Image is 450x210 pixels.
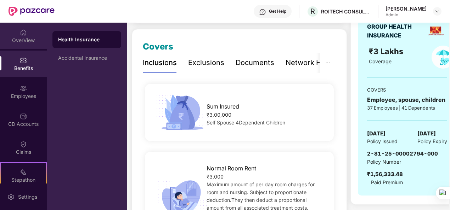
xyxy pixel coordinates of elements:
[207,164,256,173] span: Normal Room Rent
[188,57,224,68] div: Exclusions
[259,8,266,16] img: svg+xml;base64,PHN2ZyBpZD0iSGVscC0zMngzMiIgeG1sbnM9Imh0dHA6Ly93d3cudzMub3JnLzIwMDAvc3ZnIiB3aWR0aD...
[310,7,315,16] span: R
[417,129,436,138] span: [DATE]
[20,113,27,120] img: svg+xml;base64,PHN2ZyBpZD0iQ0RfQWNjb3VudHMiIGRhdGEtbmFtZT0iQ0QgQWNjb3VudHMiIHhtbG5zPSJodHRwOi8vd3...
[207,102,239,111] span: Sum Insured
[286,57,348,68] div: Network Hospitals
[367,159,401,165] span: Policy Number
[427,22,445,40] img: insurerLogo
[367,150,438,157] span: 2-81-25-00002794-000
[207,119,285,126] span: Self Spouse 4Dependent Children
[20,141,27,148] img: svg+xml;base64,PHN2ZyBpZD0iQ2xhaW0iIHhtbG5zPSJodHRwOi8vd3d3LnczLm9yZy8yMDAwL3N2ZyIgd2lkdGg9IjIwIi...
[434,8,440,14] img: svg+xml;base64,PHN2ZyBpZD0iRHJvcGRvd24tMzJ4MzIiIHhtbG5zPSJodHRwOi8vd3d3LnczLm9yZy8yMDAwL3N2ZyIgd2...
[367,104,447,111] div: 37 Employees | 41 Dependents
[369,58,392,64] span: Coverage
[20,57,27,64] img: svg+xml;base64,PHN2ZyBpZD0iQmVuZWZpdHMiIHhtbG5zPSJodHRwOi8vd3d3LnczLm9yZy8yMDAwL3N2ZyIgd2lkdGg9Ij...
[321,8,371,15] div: ROITECH CONSULTING PRIVATE LIMITED
[367,138,398,145] span: Policy Issued
[9,7,55,16] img: New Pazcare Logo
[207,173,325,181] div: ₹3,000
[7,193,15,200] img: svg+xml;base64,PHN2ZyBpZD0iU2V0dGluZy0yMHgyMCIgeG1sbnM9Imh0dHA6Ly93d3cudzMub3JnLzIwMDAvc3ZnIiB3aW...
[367,129,386,138] span: [DATE]
[367,22,424,40] div: GROUP HEALTH INSURANCE
[367,95,447,104] div: Employee, spouse, children
[367,170,403,179] div: ₹1,56,333.48
[386,5,427,12] div: [PERSON_NAME]
[386,12,427,18] div: Admin
[207,111,325,119] div: ₹3,00,000
[20,29,27,36] img: svg+xml;base64,PHN2ZyBpZD0iSG9tZSIgeG1sbnM9Imh0dHA6Ly93d3cudzMub3JnLzIwMDAvc3ZnIiB3aWR0aD0iMjAiIG...
[236,57,274,68] div: Documents
[369,47,405,56] span: ₹3 Lakhs
[367,86,447,93] div: COVERS
[1,176,46,183] div: Stepathon
[417,138,447,145] span: Policy Expiry
[143,57,177,68] div: Inclusions
[154,93,211,133] img: icon
[20,85,27,92] img: svg+xml;base64,PHN2ZyBpZD0iRW1wbG95ZWVzIiB4bWxucz0iaHR0cDovL3d3dy53My5vcmcvMjAwMC9zdmciIHdpZHRoPS...
[58,36,116,43] div: Health Insurance
[58,55,116,61] div: Accidental Insurance
[20,169,27,176] img: svg+xml;base64,PHN2ZyB4bWxucz0iaHR0cDovL3d3dy53My5vcmcvMjAwMC9zdmciIHdpZHRoPSIyMSIgaGVpZ2h0PSIyMC...
[143,41,173,52] span: Covers
[16,193,39,200] div: Settings
[320,53,336,72] button: ellipsis
[269,8,286,14] div: Get Help
[325,60,330,65] span: ellipsis
[371,179,403,186] span: Paid Premium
